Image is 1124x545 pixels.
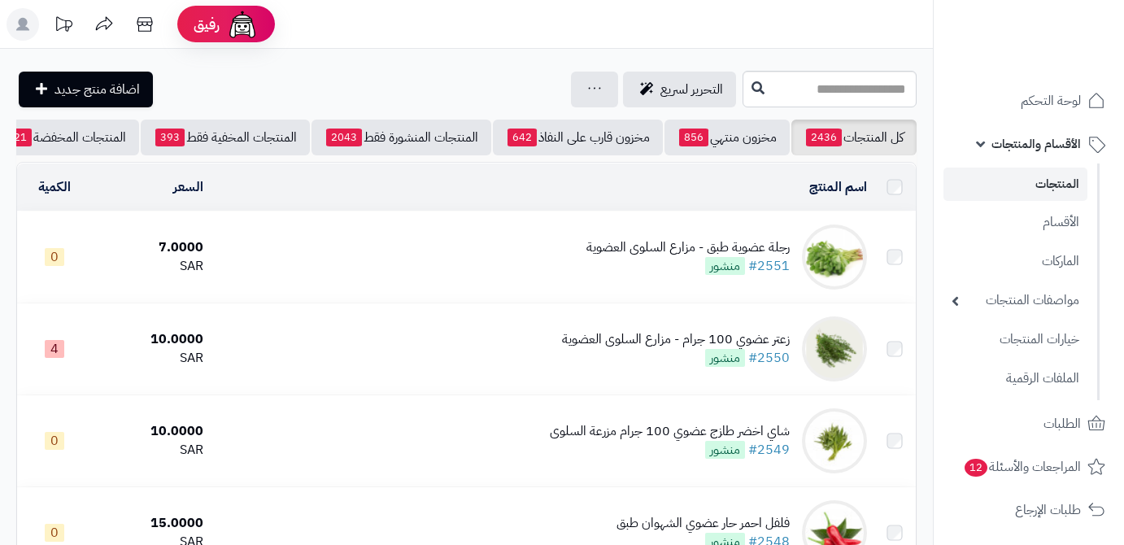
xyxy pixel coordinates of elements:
a: اضافة منتج جديد [19,72,153,107]
a: تحديثات المنصة [43,8,84,45]
a: الكمية [38,177,71,197]
span: 393 [155,129,185,146]
span: لوحة التحكم [1021,89,1081,112]
div: 10.0000 [98,330,203,349]
a: المراجعات والأسئلة12 [943,447,1114,486]
span: رفيق [194,15,220,34]
a: كل المنتجات2436 [791,120,917,155]
img: logo-2.png [1013,21,1109,55]
span: التحرير لسريع [660,80,723,99]
img: رجلة عضوية طبق - مزارع السلوى العضوية [802,225,867,290]
span: 0 [45,524,64,542]
span: 12 [964,458,988,477]
span: المراجعات والأسئلة [963,456,1081,478]
span: اضافة منتج جديد [54,80,140,99]
div: 10.0000 [98,422,203,441]
div: شاي اخضر طازج عضوي 100 جرام مزرعة السلوى [550,422,790,441]
a: اسم المنتج [809,177,867,197]
span: 2436 [806,129,842,146]
span: 21 [9,129,32,146]
div: 7.0000 [98,238,203,257]
span: 2043 [326,129,362,146]
span: 856 [679,129,708,146]
span: 642 [508,129,537,146]
img: زعتر عضوي 100 جرام - مزارع السلوى العضوية [802,316,867,381]
div: SAR [98,349,203,368]
a: مواصفات المنتجات [943,283,1087,318]
img: ai-face.png [226,8,259,41]
a: #2551 [748,256,790,276]
a: المنتجات المنشورة فقط2043 [311,120,491,155]
span: 4 [45,340,64,358]
a: السعر [173,177,203,197]
a: المنتجات [943,168,1087,201]
img: شاي اخضر طازج عضوي 100 جرام مزرعة السلوى [802,408,867,473]
a: #2549 [748,440,790,460]
a: خيارات المنتجات [943,322,1087,357]
span: منشور [705,441,745,459]
a: لوحة التحكم [943,81,1114,120]
a: الماركات [943,244,1087,279]
span: منشور [705,257,745,275]
div: رجلة عضوية طبق - مزارع السلوى العضوية [586,238,790,257]
a: الأقسام [943,205,1087,240]
a: #2550 [748,348,790,368]
span: 0 [45,432,64,450]
a: طلبات الإرجاع [943,490,1114,530]
div: 15.0000 [98,514,203,533]
a: الملفات الرقمية [943,361,1087,396]
span: الأقسام والمنتجات [991,133,1081,155]
div: SAR [98,257,203,276]
div: فلفل احمر حار عضوي الشهوان طبق [616,514,790,533]
span: طلبات الإرجاع [1015,499,1081,521]
a: مخزون منتهي856 [664,120,790,155]
a: التحرير لسريع [623,72,736,107]
span: الطلبات [1043,412,1081,435]
span: منشور [705,349,745,367]
a: الطلبات [943,404,1114,443]
div: زعتر عضوي 100 جرام - مزارع السلوى العضوية [562,330,790,349]
a: مخزون قارب على النفاذ642 [493,120,663,155]
span: 0 [45,248,64,266]
a: المنتجات المخفية فقط393 [141,120,310,155]
div: SAR [98,441,203,460]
